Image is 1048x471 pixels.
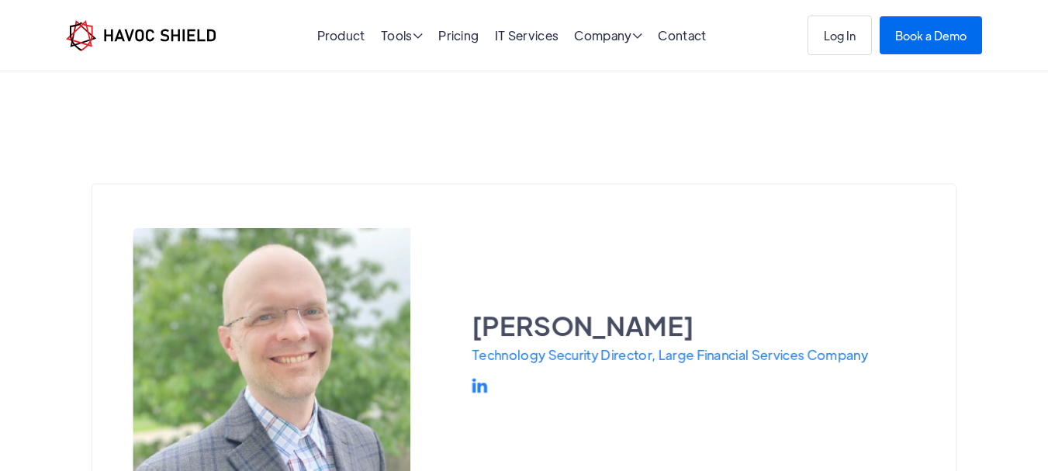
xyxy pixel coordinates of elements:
h1: [PERSON_NAME] [472,307,868,343]
a: Log In [808,16,872,55]
div: Company [574,29,642,44]
div: Company [574,29,642,44]
span:  [632,29,642,42]
span:  [413,29,423,42]
a: IT Services [495,27,559,43]
a: Book a Demo [880,16,982,54]
a: Pricing [438,27,479,43]
a: Product [317,27,365,43]
a:  [472,374,488,396]
a: home [66,20,216,51]
img: Havoc Shield logo [66,20,216,51]
div: Tools [381,29,423,44]
a: Contact [658,27,706,43]
div: Technology Security Director, Large Financial Services Company [472,347,868,362]
div: Tools [381,29,423,44]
